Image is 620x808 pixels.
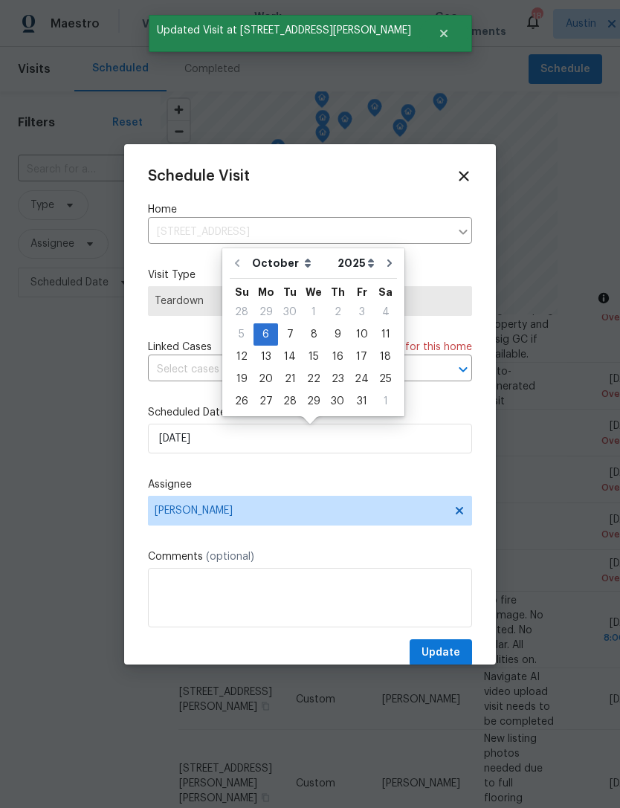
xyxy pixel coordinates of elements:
input: Select cases [148,358,430,381]
div: 28 [230,302,254,323]
div: Sat Oct 11 2025 [374,323,397,346]
label: Home [148,202,472,217]
div: 10 [349,324,374,345]
div: Sun Oct 19 2025 [230,368,254,390]
div: 17 [349,346,374,367]
span: Teardown [155,294,465,308]
div: Thu Oct 02 2025 [326,301,349,323]
abbr: Monday [258,287,274,297]
div: 26 [230,391,254,412]
abbr: Wednesday [306,287,322,297]
div: 19 [230,369,254,390]
span: Schedule Visit [148,169,250,184]
div: Wed Oct 29 2025 [302,390,326,413]
input: Enter in an address [148,221,450,244]
div: 2 [326,302,349,323]
label: Assignee [148,477,472,492]
div: Thu Oct 09 2025 [326,323,349,346]
div: 28 [278,391,302,412]
div: 11 [374,324,397,345]
div: 8 [302,324,326,345]
button: Close [419,19,468,48]
div: 23 [326,369,349,390]
abbr: Thursday [331,287,345,297]
label: Visit Type [148,268,472,282]
div: Fri Oct 24 2025 [349,368,374,390]
div: Sat Oct 18 2025 [374,346,397,368]
div: 21 [278,369,302,390]
div: 22 [302,369,326,390]
div: Mon Oct 13 2025 [254,346,278,368]
div: Wed Oct 08 2025 [302,323,326,346]
div: Wed Oct 22 2025 [302,368,326,390]
select: Year [334,252,378,274]
label: Comments [148,549,472,564]
div: Wed Oct 01 2025 [302,301,326,323]
div: 30 [326,391,349,412]
div: 12 [230,346,254,367]
div: Sat Oct 04 2025 [374,301,397,323]
div: 29 [302,391,326,412]
div: Thu Oct 16 2025 [326,346,349,368]
div: 7 [278,324,302,345]
div: 13 [254,346,278,367]
div: 6 [254,324,278,345]
div: Mon Oct 27 2025 [254,390,278,413]
div: 4 [374,302,397,323]
div: Sun Oct 26 2025 [230,390,254,413]
div: Mon Oct 06 2025 [254,323,278,346]
div: Tue Oct 14 2025 [278,346,302,368]
div: Fri Oct 17 2025 [349,346,374,368]
div: Tue Sep 30 2025 [278,301,302,323]
div: 14 [278,346,302,367]
abbr: Sunday [235,287,249,297]
div: Mon Sep 29 2025 [254,301,278,323]
div: Wed Oct 15 2025 [302,346,326,368]
div: Tue Oct 28 2025 [278,390,302,413]
div: 16 [326,346,349,367]
input: M/D/YYYY [148,424,472,453]
div: Sat Nov 01 2025 [374,390,397,413]
div: Fri Oct 03 2025 [349,301,374,323]
abbr: Tuesday [283,287,297,297]
select: Month [248,252,334,274]
div: 25 [374,369,397,390]
span: Update [422,644,460,662]
div: 31 [349,391,374,412]
span: (optional) [206,552,254,562]
button: Go to next month [378,248,401,278]
button: Open [453,359,474,380]
div: Tue Oct 07 2025 [278,323,302,346]
span: Updated Visit at [STREET_ADDRESS][PERSON_NAME] [149,15,419,46]
div: Thu Oct 30 2025 [326,390,349,413]
span: [PERSON_NAME] [155,505,446,517]
label: Scheduled Date [148,405,472,420]
div: 29 [254,302,278,323]
div: Sun Oct 12 2025 [230,346,254,368]
div: 9 [326,324,349,345]
div: 1 [302,302,326,323]
span: Linked Cases [148,340,212,355]
div: 5 [230,324,254,345]
div: Fri Oct 31 2025 [349,390,374,413]
div: 3 [349,302,374,323]
div: 1 [374,391,397,412]
div: Sun Oct 05 2025 [230,323,254,346]
div: 30 [278,302,302,323]
div: Tue Oct 21 2025 [278,368,302,390]
div: 18 [374,346,397,367]
div: 24 [349,369,374,390]
button: Go to previous month [226,248,248,278]
div: Fri Oct 10 2025 [349,323,374,346]
div: Sun Sep 28 2025 [230,301,254,323]
abbr: Friday [357,287,367,297]
span: Close [456,168,472,184]
div: Mon Oct 20 2025 [254,368,278,390]
div: 15 [302,346,326,367]
div: Thu Oct 23 2025 [326,368,349,390]
div: Sat Oct 25 2025 [374,368,397,390]
abbr: Saturday [378,287,393,297]
div: 20 [254,369,278,390]
button: Update [410,639,472,667]
div: 27 [254,391,278,412]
